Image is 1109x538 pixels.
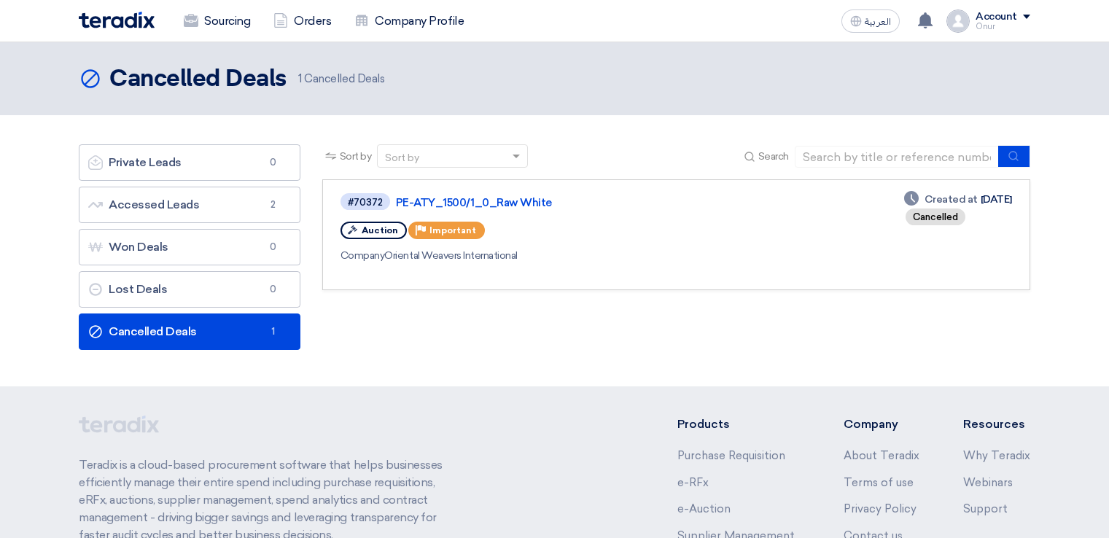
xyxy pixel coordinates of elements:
[79,229,300,265] a: Won Deals0
[963,449,1030,462] a: Why Teradix
[963,502,1008,515] a: Support
[265,155,282,170] span: 0
[963,416,1030,433] li: Resources
[963,476,1013,489] a: Webinars
[844,416,919,433] li: Company
[758,149,789,164] span: Search
[265,324,282,339] span: 1
[109,65,287,94] h2: Cancelled Deals
[844,476,914,489] a: Terms of use
[79,12,155,28] img: Teradix logo
[677,416,801,433] li: Products
[976,23,1030,31] div: Onur
[348,198,383,207] div: #70372
[79,187,300,223] a: Accessed Leads2
[844,502,917,515] a: Privacy Policy
[865,17,891,27] span: العربية
[677,449,785,462] a: Purchase Requisition
[343,5,475,37] a: Company Profile
[396,196,760,209] a: PE-ATY_1500/1_0_Raw White
[677,476,709,489] a: e-RFx
[925,192,978,207] span: Created at
[385,150,419,165] div: Sort by
[341,249,385,262] span: Company
[79,271,300,308] a: Lost Deals0
[265,240,282,254] span: 0
[946,9,970,33] img: profile_test.png
[340,149,372,164] span: Sort by
[298,72,302,85] span: 1
[362,225,398,235] span: Auction
[172,5,262,37] a: Sourcing
[841,9,900,33] button: العربية
[79,313,300,350] a: Cancelled Deals1
[904,192,1012,207] div: [DATE]
[262,5,343,37] a: Orders
[844,449,919,462] a: About Teradix
[298,71,384,87] span: Cancelled Deals
[79,144,300,181] a: Private Leads0
[976,11,1017,23] div: Account
[906,208,965,225] div: Cancelled
[429,225,476,235] span: Important
[265,282,282,297] span: 0
[795,146,999,168] input: Search by title or reference number
[265,198,282,212] span: 2
[341,248,763,263] div: Oriental Weavers International
[677,502,731,515] a: e-Auction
